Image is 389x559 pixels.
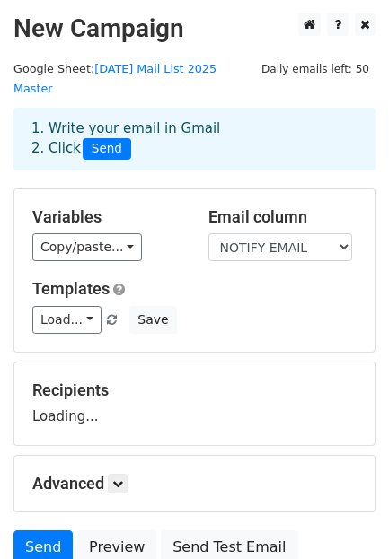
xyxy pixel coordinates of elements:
[255,59,376,79] span: Daily emails left: 50
[13,62,217,96] small: Google Sheet:
[208,207,358,227] h5: Email column
[32,380,357,400] h5: Recipients
[129,306,176,334] button: Save
[32,306,102,334] a: Load...
[32,233,142,261] a: Copy/paste...
[13,13,376,44] h2: New Campaign
[32,380,357,427] div: Loading...
[83,138,131,160] span: Send
[255,62,376,75] a: Daily emails left: 50
[32,474,357,493] h5: Advanced
[13,62,217,96] a: [DATE] Mail List 2025 Master
[32,279,110,298] a: Templates
[32,207,181,227] h5: Variables
[18,118,371,160] div: 1. Write your email in Gmail 2. Click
